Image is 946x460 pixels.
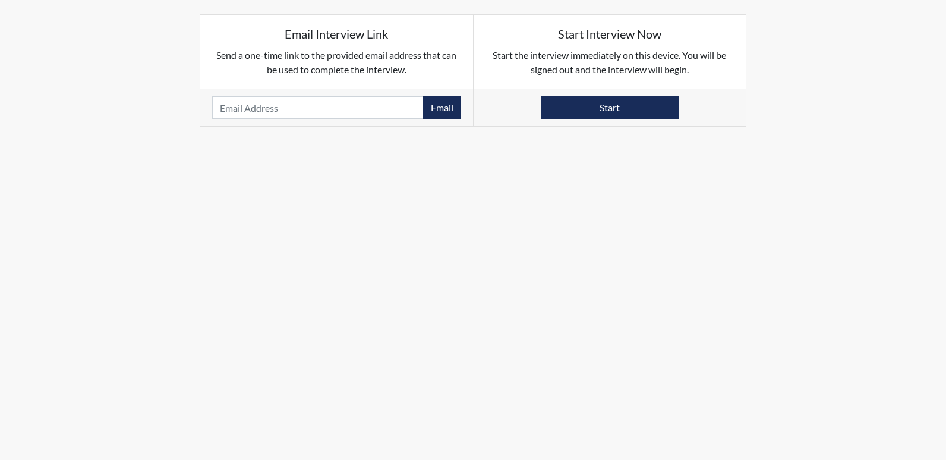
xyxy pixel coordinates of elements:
[212,48,461,77] p: Send a one-time link to the provided email address that can be used to complete the interview.
[212,96,424,119] input: Email Address
[541,96,679,119] button: Start
[485,48,734,77] p: Start the interview immediately on this device. You will be signed out and the interview will begin.
[485,27,734,41] h5: Start Interview Now
[212,27,461,41] h5: Email Interview Link
[423,96,461,119] button: Email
